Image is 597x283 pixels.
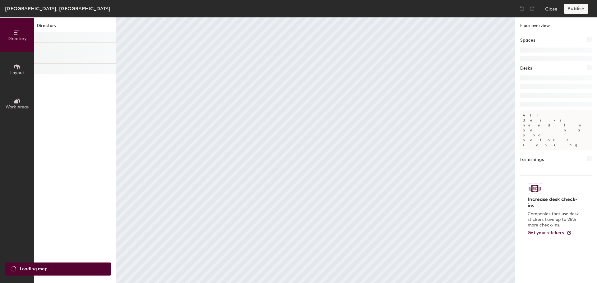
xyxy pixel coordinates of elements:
img: Redo [529,6,535,12]
h1: Directory [34,22,116,32]
h1: Furnishings [520,156,544,163]
div: [GEOGRAPHIC_DATA], [GEOGRAPHIC_DATA] [5,5,110,12]
h1: Floor overview [515,17,597,32]
span: Layout [10,70,24,75]
p: All desks need to be in a pod before saving [520,110,592,150]
span: Work Areas [6,104,29,110]
h1: Spaces [520,37,535,44]
span: Loading map ... [20,266,52,272]
span: Directory [7,36,27,41]
canvas: Map [116,17,515,283]
h4: Increase desk check-ins [528,196,581,209]
p: Companies that use desk stickers have up to 25% more check-ins. [528,211,581,228]
span: Get your stickers [528,230,564,235]
img: Sticker logo [528,183,542,194]
img: Undo [519,6,525,12]
h1: Desks [520,65,532,72]
a: Get your stickers [528,231,572,236]
button: Close [545,4,558,14]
